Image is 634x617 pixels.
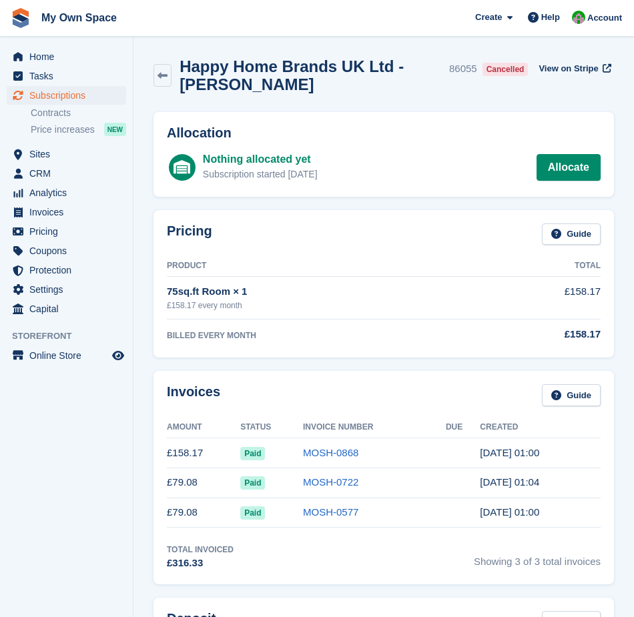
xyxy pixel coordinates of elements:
[167,299,476,312] div: £158.17 every month
[240,476,265,490] span: Paid
[476,277,601,319] td: £158.17
[167,223,212,245] h2: Pricing
[31,123,95,136] span: Price increases
[29,164,109,183] span: CRM
[167,125,601,141] h2: Allocation
[480,417,601,438] th: Created
[542,223,601,245] a: Guide
[587,11,622,25] span: Account
[480,506,539,518] time: 2025-05-19 00:00:17 UTC
[449,61,477,77] div: 86055
[572,11,585,24] img: Paula Harris
[476,327,601,342] div: £158.17
[303,476,358,488] a: MOSH-0722
[480,447,539,458] time: 2025-07-19 00:00:15 UTC
[29,280,109,299] span: Settings
[7,67,126,85] a: menu
[480,476,539,488] time: 2025-06-19 00:04:41 UTC
[537,154,601,181] a: Allocate
[7,241,126,260] a: menu
[29,183,109,202] span: Analytics
[533,57,614,79] a: View on Stripe
[29,145,109,163] span: Sites
[303,506,358,518] a: MOSH-0577
[483,63,529,76] div: Cancelled
[7,261,126,279] a: menu
[167,498,240,528] td: £79.08
[7,222,126,241] a: menu
[542,384,601,406] a: Guide
[475,11,502,24] span: Create
[29,241,109,260] span: Coupons
[167,544,234,556] div: Total Invoiced
[7,203,126,221] a: menu
[29,346,109,365] span: Online Store
[7,145,126,163] a: menu
[167,255,476,277] th: Product
[31,107,126,119] a: Contracts
[167,556,234,571] div: £316.33
[180,57,444,93] h2: Happy Home Brands UK Ltd - [PERSON_NAME]
[29,47,109,66] span: Home
[29,261,109,279] span: Protection
[541,11,560,24] span: Help
[11,8,31,28] img: stora-icon-8386f47178a22dfd0bd8f6a31ec36ba5ce8667c1dd55bd0f319d3a0aa187defe.svg
[167,438,240,468] td: £158.17
[104,123,126,136] div: NEW
[29,67,109,85] span: Tasks
[240,447,265,460] span: Paid
[476,255,601,277] th: Total
[167,468,240,498] td: £79.08
[303,447,358,458] a: MOSH-0868
[446,417,480,438] th: Due
[29,222,109,241] span: Pricing
[240,417,303,438] th: Status
[203,167,318,181] div: Subscription started [DATE]
[7,47,126,66] a: menu
[12,330,133,343] span: Storefront
[29,203,109,221] span: Invoices
[36,7,122,29] a: My Own Space
[539,62,598,75] span: View on Stripe
[203,151,318,167] div: Nothing allocated yet
[167,284,476,299] div: 75sq.ft Room × 1
[31,122,126,137] a: Price increases NEW
[7,164,126,183] a: menu
[7,346,126,365] a: menu
[29,86,109,105] span: Subscriptions
[110,348,126,364] a: Preview store
[167,417,240,438] th: Amount
[303,417,446,438] th: Invoice Number
[7,86,126,105] a: menu
[7,299,126,318] a: menu
[240,506,265,520] span: Paid
[167,384,220,406] h2: Invoices
[7,280,126,299] a: menu
[7,183,126,202] a: menu
[167,330,476,342] div: BILLED EVERY MONTH
[474,544,601,571] span: Showing 3 of 3 total invoices
[29,299,109,318] span: Capital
